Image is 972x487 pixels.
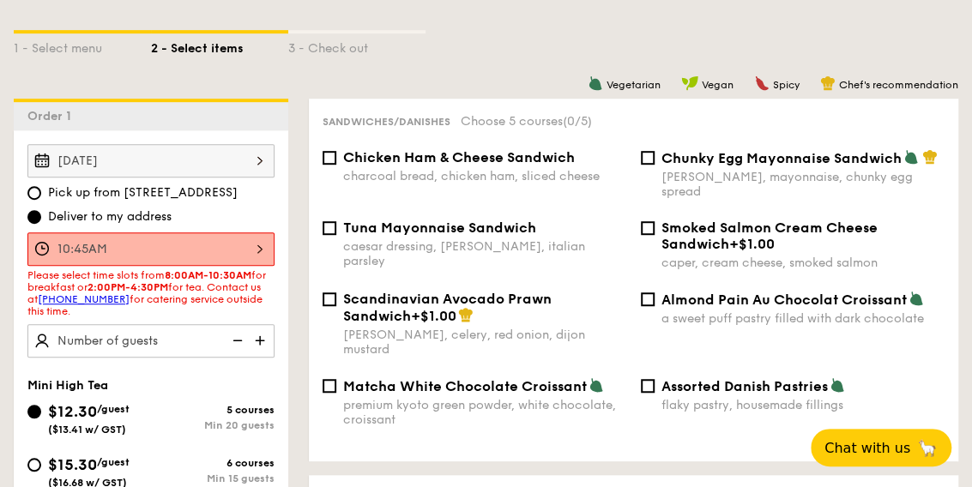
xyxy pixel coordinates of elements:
div: 5 courses [151,404,275,416]
img: icon-vegetarian.fe4039eb.svg [588,75,603,91]
input: Chicken Ham & Cheese Sandwichcharcoal bread, chicken ham, sliced cheese [323,151,336,165]
span: 🦙 [917,438,938,458]
div: Min 20 guests [151,419,275,431]
span: Vegan [702,79,734,91]
span: Scandinavian Avocado Prawn Sandwich [343,291,552,324]
span: (0/5) [563,114,592,129]
div: Min 15 guests [151,472,275,484]
div: 6 courses [151,457,275,469]
input: Tuna Mayonnaise Sandwichcaesar dressing, [PERSON_NAME], italian parsley [323,221,336,235]
input: $15.30/guest($16.68 w/ GST)6 coursesMin 15 guests [27,458,41,472]
div: charcoal bread, chicken ham, sliced cheese [343,169,627,183]
div: [PERSON_NAME], mayonnaise, chunky egg spread [661,170,945,199]
input: Pick up from [STREET_ADDRESS] [27,186,41,200]
span: Chunky Egg Mayonnaise Sandwich [661,150,902,166]
div: caesar dressing, [PERSON_NAME], italian parsley [343,239,627,268]
span: Assorted Danish Pastries [661,378,828,394]
a: [PHONE_NUMBER] [38,293,130,305]
span: ($13.41 w/ GST) [48,424,126,436]
span: Order 1 [27,109,78,123]
span: Almond Pain Au Chocolat Croissant [661,292,907,308]
input: Deliver to my address [27,210,41,224]
input: Scandinavian Avocado Prawn Sandwich+$1.00[PERSON_NAME], celery, red onion, dijon mustard [323,292,336,306]
img: icon-vegetarian.fe4039eb.svg [589,377,604,393]
img: icon-add.58712e84.svg [249,324,275,357]
img: icon-chef-hat.a58ddaea.svg [458,307,474,322]
span: Tuna Mayonnaise Sandwich [343,219,536,236]
input: Number of guests [27,324,275,358]
span: Smoked Salmon Cream Cheese Sandwich [661,219,878,252]
div: a sweet puff pastry filled with dark chocolate [661,311,945,326]
span: $15.30 [48,455,97,474]
span: +$1.00 [411,308,456,324]
input: $12.30/guest($13.41 w/ GST)5 coursesMin 20 guests [27,405,41,418]
img: icon-vegetarian.fe4039eb.svg [830,377,845,393]
span: Sandwiches/Danishes [323,116,450,128]
span: /guest [97,403,130,415]
img: icon-vegetarian.fe4039eb.svg [903,149,919,165]
div: caper, cream cheese, smoked salmon [661,256,945,270]
div: 1 - Select menu [14,33,151,57]
input: Matcha White Chocolate Croissantpremium kyoto green powder, white chocolate, croissant [323,379,336,393]
div: 3 - Check out [288,33,426,57]
strong: 8:00AM-10:30AM [165,269,251,281]
span: Chat with us [824,440,910,456]
span: Chef's recommendation [839,79,958,91]
div: flaky pastry, housemade fillings [661,398,945,412]
span: /guest [97,456,130,468]
span: Matcha White Chocolate Croissant [343,378,587,394]
input: Smoked Salmon Cream Cheese Sandwich+$1.00caper, cream cheese, smoked salmon [641,221,655,235]
div: premium kyoto green powder, white chocolate, croissant [343,398,627,427]
input: Chunky Egg Mayonnaise Sandwich[PERSON_NAME], mayonnaise, chunky egg spread [641,151,655,165]
img: icon-reduce.1d2dbef1.svg [223,324,249,357]
span: Chicken Ham & Cheese Sandwich [343,149,575,165]
span: Deliver to my address [48,208,172,225]
span: $12.30 [48,402,97,421]
img: icon-spicy.37a8142b.svg [754,75,770,91]
span: Spicy [773,79,800,91]
input: Event date [27,144,275,177]
span: Vegetarian [607,79,661,91]
div: 2 - Select items [151,33,288,57]
input: Assorted Danish Pastriesflaky pastry, housemade fillings [641,379,655,393]
span: Choose 5 courses [461,114,592,129]
img: icon-chef-hat.a58ddaea.svg [922,149,938,165]
img: icon-vegetarian.fe4039eb.svg [909,291,924,306]
img: icon-vegan.f8ff3823.svg [681,75,698,91]
input: Almond Pain Au Chocolat Croissanta sweet puff pastry filled with dark chocolate [641,292,655,306]
span: Mini High Tea [27,378,108,393]
span: +$1.00 [729,236,775,252]
div: [PERSON_NAME], celery, red onion, dijon mustard [343,328,627,357]
button: Chat with us🦙 [811,429,951,466]
strong: 2:00PM-4:30PM [88,281,168,293]
input: Event time [27,232,275,266]
span: Please select time slots from for breakfast or for tea. Contact us at for catering service outsid... [27,269,266,317]
img: icon-chef-hat.a58ddaea.svg [820,75,836,91]
span: Pick up from [STREET_ADDRESS] [48,184,238,201]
